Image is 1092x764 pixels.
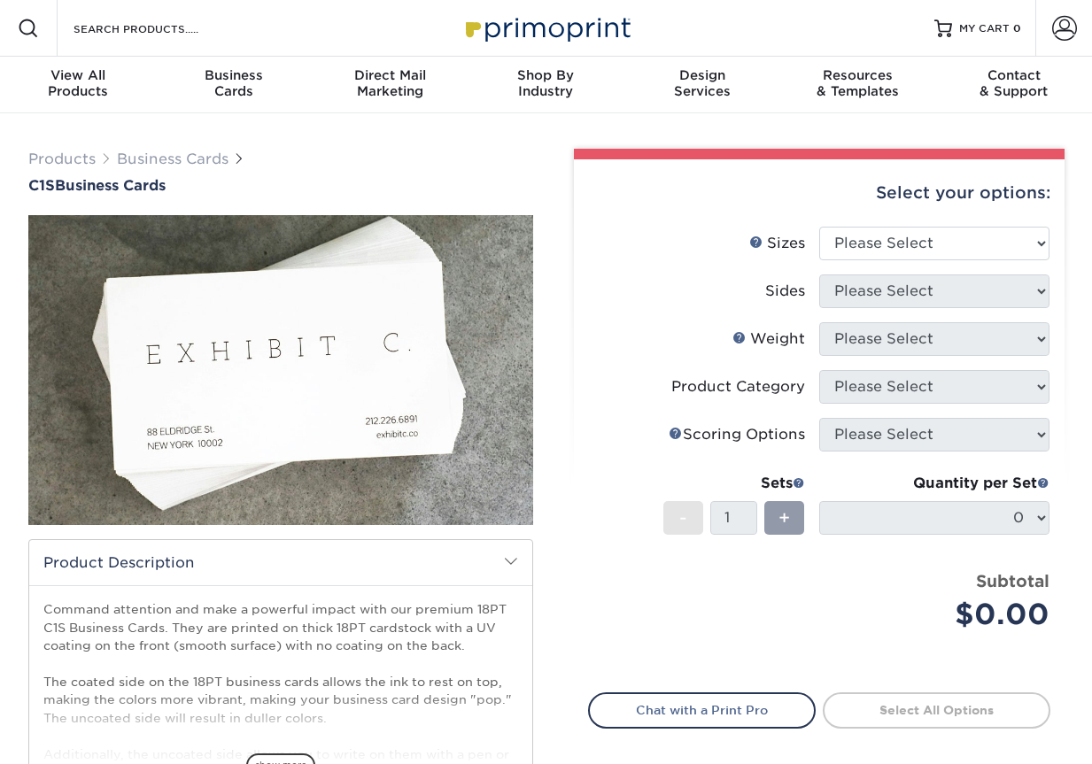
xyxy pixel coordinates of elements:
[749,233,805,254] div: Sizes
[468,57,623,113] a: Shop ByIndustry
[1013,22,1021,35] span: 0
[976,571,1049,590] strong: Subtotal
[28,177,533,194] a: C1SBusiness Cards
[936,67,1092,83] span: Contact
[312,67,468,83] span: Direct Mail
[624,67,780,83] span: Design
[156,67,312,83] span: Business
[780,67,936,99] div: & Templates
[29,540,532,585] h2: Product Description
[624,57,780,113] a: DesignServices
[72,18,244,39] input: SEARCH PRODUCTS.....
[765,281,805,302] div: Sides
[28,150,96,167] a: Products
[468,67,623,83] span: Shop By
[833,593,1049,636] div: $0.00
[588,159,1050,227] div: Select your options:
[28,177,55,194] span: C1S
[588,692,816,728] a: Chat with a Print Pro
[679,505,687,531] span: -
[28,118,533,622] img: C1S 01
[458,9,635,47] img: Primoprint
[780,67,936,83] span: Resources
[936,57,1092,113] a: Contact& Support
[780,57,936,113] a: Resources& Templates
[936,67,1092,99] div: & Support
[671,376,805,397] div: Product Category
[156,67,312,99] div: Cards
[624,67,780,99] div: Services
[663,473,805,494] div: Sets
[312,67,468,99] div: Marketing
[117,150,228,167] a: Business Cards
[732,328,805,350] div: Weight
[823,692,1050,728] a: Select All Options
[156,57,312,113] a: BusinessCards
[312,57,468,113] a: Direct MailMarketing
[669,424,805,445] div: Scoring Options
[959,21,1010,36] span: MY CART
[28,177,533,194] h1: Business Cards
[468,67,623,99] div: Industry
[819,473,1049,494] div: Quantity per Set
[778,505,790,531] span: +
